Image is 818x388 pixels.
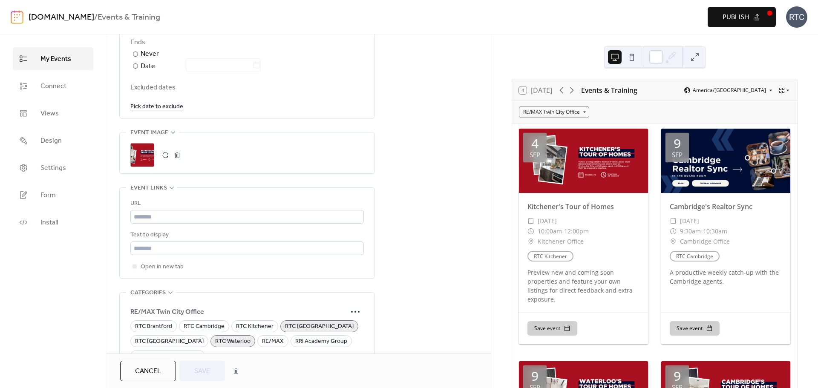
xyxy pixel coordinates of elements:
[531,370,539,382] div: 9
[581,85,637,95] div: Events & Training
[40,54,71,64] span: My Events
[13,75,93,98] a: Connect
[130,143,154,167] div: ;
[295,336,347,347] span: RRI Academy Group
[135,351,200,362] span: Buffini Essentials Course
[519,201,648,212] div: Kitchener's Tour of Homes
[527,236,534,247] div: ​
[29,9,94,26] a: [DOMAIN_NAME]
[135,366,161,377] span: Cancel
[40,136,62,146] span: Design
[13,47,93,70] a: My Events
[13,156,93,179] a: Settings
[527,226,534,236] div: ​
[723,12,749,23] span: Publish
[262,336,284,347] span: RE/MAX
[701,226,703,236] span: -
[135,336,204,347] span: RTC [GEOGRAPHIC_DATA]
[13,129,93,152] a: Design
[141,49,159,59] div: Never
[130,128,168,138] span: Event image
[562,226,564,236] span: -
[13,211,93,234] a: Install
[564,226,589,236] span: 12:00pm
[538,226,562,236] span: 10:00am
[120,361,176,381] button: Cancel
[527,216,534,226] div: ​
[670,226,677,236] div: ​
[130,307,347,317] span: RE/MAX Twin City Office
[538,236,584,247] span: Kitchener Office
[661,201,790,212] div: Cambridge's Realtor Sync
[98,9,160,26] b: Events & Training
[130,37,362,48] div: Ends
[703,226,727,236] span: 10:30am
[130,230,362,240] div: Text to display
[215,336,251,347] span: RTC Waterloo
[236,322,274,332] span: RTC Kitchener
[141,61,261,72] div: Date
[40,218,58,228] span: Install
[184,322,225,332] span: RTC Cambridge
[130,102,183,112] span: Pick date to exclude
[530,152,540,158] div: Sep
[786,6,807,28] div: RTC
[94,9,98,26] b: /
[708,7,776,27] button: Publish
[519,268,648,304] div: Preview new and coming soon properties and feature your own listings for direct feedback and extr...
[670,321,720,336] button: Save event
[141,262,184,272] span: Open in new tab
[13,102,93,125] a: Views
[670,216,677,226] div: ​
[130,183,167,193] span: Event links
[680,216,699,226] span: [DATE]
[674,370,681,382] div: 9
[13,184,93,207] a: Form
[670,236,677,247] div: ​
[674,137,681,150] div: 9
[661,268,790,286] div: A productive weekly catch-up with the Cambridge agents.
[680,236,730,247] span: Cambridge Office
[527,321,577,336] button: Save event
[672,152,683,158] div: Sep
[11,10,23,24] img: logo
[40,109,59,119] span: Views
[40,81,66,92] span: Connect
[285,322,354,332] span: RTC [GEOGRAPHIC_DATA]
[693,88,766,93] span: America/[GEOGRAPHIC_DATA]
[538,216,557,226] span: [DATE]
[130,288,166,298] span: Categories
[40,163,66,173] span: Settings
[130,198,362,209] div: URL
[680,226,701,236] span: 9:30am
[40,190,56,201] span: Form
[531,137,539,150] div: 4
[130,83,364,93] span: Excluded dates
[135,322,172,332] span: RTC Brantford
